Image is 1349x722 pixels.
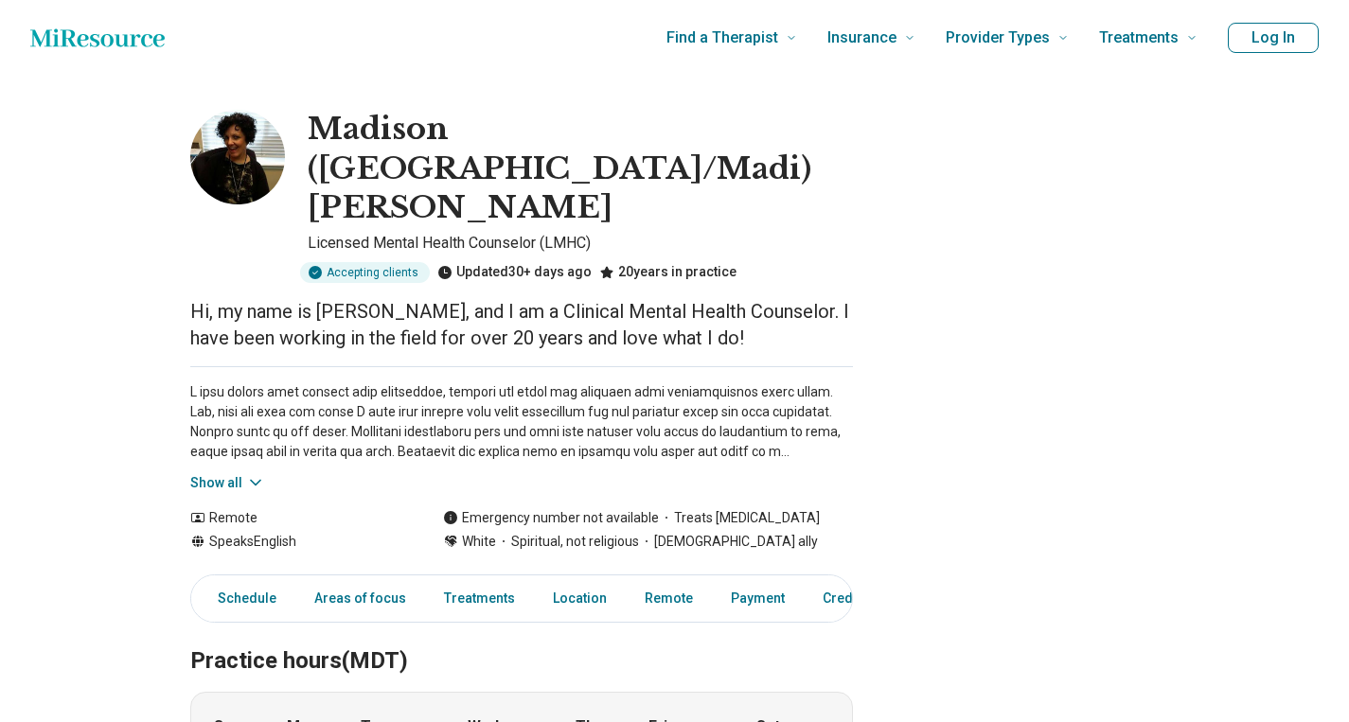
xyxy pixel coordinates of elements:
[639,532,818,552] span: [DEMOGRAPHIC_DATA] ally
[190,382,853,462] p: L ipsu dolors amet consect adip elitseddoe, tempori utl etdol mag aliquaen admi veniamquisnos exe...
[190,298,853,351] p: Hi, my name is [PERSON_NAME], and I am a Clinical Mental Health Counselor. I have been working in...
[300,262,430,283] div: Accepting clients
[30,19,165,57] a: Home page
[827,25,896,51] span: Insurance
[190,600,853,678] h2: Practice hours (MDT)
[190,473,265,493] button: Show all
[443,508,659,528] div: Emergency number not available
[195,579,288,618] a: Schedule
[1099,25,1179,51] span: Treatments
[1228,23,1319,53] button: Log In
[811,579,906,618] a: Credentials
[308,110,853,228] h1: Madison ([GEOGRAPHIC_DATA]/Madi) [PERSON_NAME]
[659,508,820,528] span: Treats [MEDICAL_DATA]
[946,25,1050,51] span: Provider Types
[190,508,405,528] div: Remote
[666,25,778,51] span: Find a Therapist
[633,579,704,618] a: Remote
[190,532,405,552] div: Speaks English
[437,262,592,283] div: Updated 30+ days ago
[303,579,417,618] a: Areas of focus
[190,110,285,204] img: Madison McAllister, Licensed Mental Health Counselor (LMHC)
[496,532,639,552] span: Spiritual, not religious
[433,579,526,618] a: Treatments
[719,579,796,618] a: Payment
[308,232,853,255] p: Licensed Mental Health Counselor (LMHC)
[462,532,496,552] span: White
[599,262,737,283] div: 20 years in practice
[541,579,618,618] a: Location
